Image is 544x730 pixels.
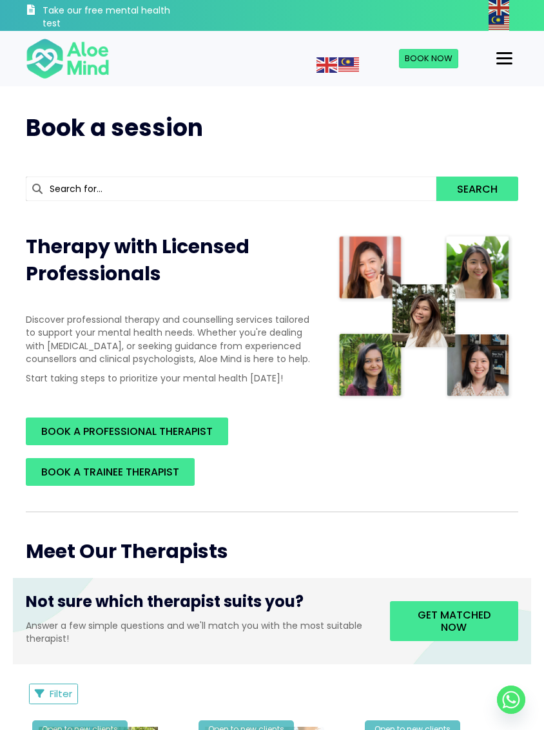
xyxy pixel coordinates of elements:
[41,465,179,479] span: BOOK A TRAINEE THERAPIST
[26,418,228,445] a: BOOK A PROFESSIONAL THERAPIST
[489,1,510,14] a: English
[26,37,110,80] img: Aloe mind Logo
[26,591,371,619] h3: Not sure which therapist suits you?
[316,58,338,71] a: English
[489,16,510,29] a: Malay
[26,619,371,646] p: Answer a few simple questions and we'll match you with the most suitable therapist!
[399,49,458,68] a: Book Now
[336,233,513,400] img: Therapist collage
[50,687,72,700] span: Filter
[390,601,518,641] a: Get matched now
[418,608,491,635] span: Get matched now
[497,686,525,714] a: Whatsapp
[41,424,213,439] span: BOOK A PROFESSIONAL THERAPIST
[26,177,436,201] input: Search for...
[491,48,518,70] button: Menu
[26,313,311,365] p: Discover professional therapy and counselling services tailored to support your mental health nee...
[316,57,337,73] img: en
[26,372,311,385] p: Start taking steps to prioritize your mental health [DATE]!
[489,15,509,31] img: ms
[26,537,228,565] span: Meet Our Therapists
[43,5,174,30] h3: Take our free mental health test
[29,684,78,704] button: Filter Listings
[26,3,174,31] a: Take our free mental health test
[26,458,195,486] a: BOOK A TRAINEE THERAPIST
[26,111,203,144] span: Book a session
[338,57,359,73] img: ms
[338,58,360,71] a: Malay
[436,177,518,201] button: Search
[405,52,452,64] span: Book Now
[26,233,249,287] span: Therapy with Licensed Professionals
